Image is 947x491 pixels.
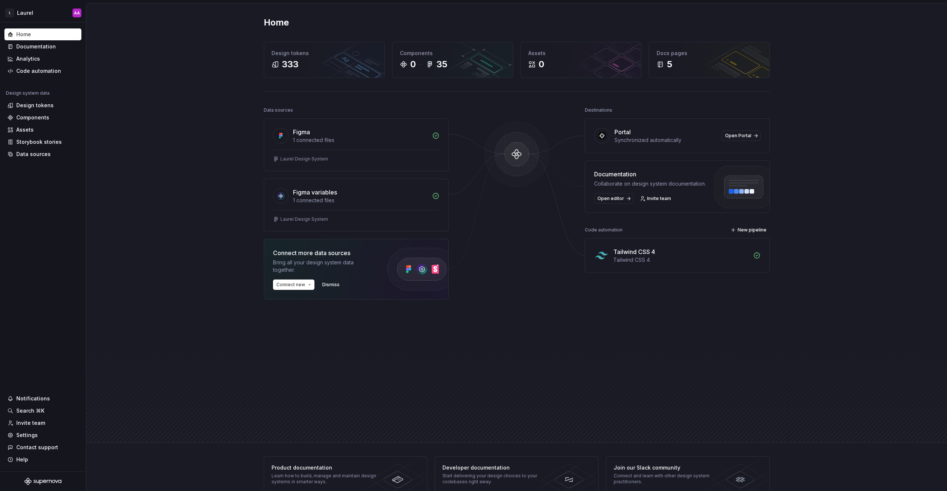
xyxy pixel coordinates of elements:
[74,10,80,16] div: AA
[649,42,770,78] a: Docs pages5
[520,42,641,78] a: Assets0
[16,150,51,158] div: Data sources
[638,193,674,204] a: Invite team
[264,105,293,115] div: Data sources
[293,128,310,136] div: Figma
[1,5,84,21] button: LLaurelAA
[594,170,706,179] div: Documentation
[614,473,721,485] div: Connect and learn with other design system practitioners.
[4,28,81,40] a: Home
[264,118,449,171] a: Figma1 connected filesLaurel Design System
[613,256,749,264] div: Tailwind CSS 4
[667,58,672,70] div: 5
[16,407,44,414] div: Search ⌘K
[4,429,81,441] a: Settings
[16,456,28,463] div: Help
[4,148,81,160] a: Data sources
[613,247,655,256] div: Tailwind CSS 4
[539,58,544,70] div: 0
[4,417,81,429] a: Invite team
[4,99,81,111] a: Design tokens
[16,138,62,146] div: Storybook stories
[400,50,505,57] div: Components
[4,454,81,465] button: Help
[16,55,40,62] div: Analytics
[442,464,550,471] div: Developer documentation
[738,227,766,233] span: New pipeline
[722,131,761,141] a: Open Portal
[16,67,61,75] div: Code automation
[16,395,50,402] div: Notifications
[16,43,56,50] div: Documentation
[273,280,314,290] button: Connect new
[614,128,631,136] div: Portal
[16,114,49,121] div: Components
[6,90,50,96] div: Design system data
[4,393,81,404] button: Notifications
[293,188,337,197] div: Figma variables
[16,102,54,109] div: Design tokens
[528,50,634,57] div: Assets
[16,444,58,451] div: Contact support
[725,133,751,139] span: Open Portal
[264,179,449,231] a: Figma variables1 connected filesLaurel Design System
[392,42,513,78] a: Components035
[657,50,762,57] div: Docs pages
[272,464,379,471] div: Product documentation
[728,225,770,235] button: New pipeline
[4,441,81,453] button: Contact support
[322,282,340,288] span: Dismiss
[594,193,633,204] a: Open editor
[585,105,612,115] div: Destinations
[4,136,81,148] a: Storybook stories
[4,112,81,123] a: Components
[4,405,81,417] button: Search ⌘K
[17,9,33,17] div: Laurel
[16,419,45,427] div: Invite team
[4,65,81,77] a: Code automation
[273,248,373,257] div: Connect more data sources
[437,58,447,70] div: 35
[4,41,81,53] a: Documentation
[24,478,61,485] svg: Supernova Logo
[4,124,81,136] a: Assets
[264,17,289,28] h2: Home
[280,156,328,162] div: Laurel Design System
[594,180,706,187] div: Collaborate on design system documentation.
[614,464,721,471] div: Join our Slack community
[272,50,377,57] div: Design tokens
[293,197,428,204] div: 1 connected files
[647,196,671,202] span: Invite team
[442,473,550,485] div: Start delivering your design choices to your codebases right away.
[597,196,624,202] span: Open editor
[614,136,717,144] div: Synchronized automatically
[5,9,14,17] div: L
[280,216,328,222] div: Laurel Design System
[16,126,34,133] div: Assets
[4,53,81,65] a: Analytics
[16,31,31,38] div: Home
[319,280,343,290] button: Dismiss
[276,282,305,288] span: Connect new
[264,42,385,78] a: Design tokens333
[282,58,299,70] div: 333
[293,136,428,144] div: 1 connected files
[272,473,379,485] div: Learn how to build, manage and maintain design systems in smarter ways.
[410,58,416,70] div: 0
[16,431,38,439] div: Settings
[273,259,373,274] div: Bring all your design system data together.
[585,225,623,235] div: Code automation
